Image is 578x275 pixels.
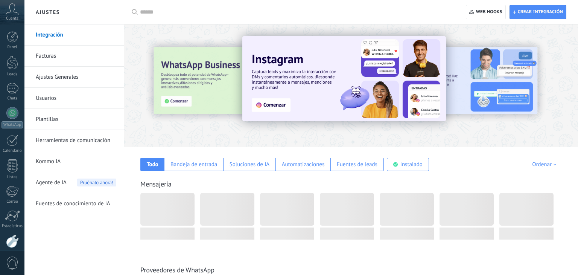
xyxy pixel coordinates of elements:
div: Chats [2,96,23,101]
div: Automatizaciones [282,161,325,168]
img: Slide 2 [377,47,537,114]
div: Listas [2,175,23,180]
li: Facturas [24,46,124,67]
li: Ajustes Generales [24,67,124,88]
div: Ordenar [532,161,559,168]
a: Herramientas de comunicación [36,130,116,151]
li: Integración [24,24,124,46]
a: Usuarios [36,88,116,109]
span: Pruébalo ahora! [77,179,116,186]
li: Usuarios [24,88,124,109]
a: Fuentes de conocimiento de IA [36,193,116,214]
li: Plantillas [24,109,124,130]
span: Web hooks [476,9,502,15]
img: Slide 1 [242,36,446,121]
span: Crear integración [518,9,563,15]
span: Agente de IA [36,172,67,193]
div: Instalado [400,161,423,168]
div: Fuentes de leads [337,161,377,168]
a: Mensajería [140,180,172,188]
div: Panel [2,45,23,50]
a: Ajustes Generales [36,67,116,88]
div: Bandeja de entrada [170,161,217,168]
a: Facturas [36,46,116,67]
div: Calendario [2,148,23,153]
a: Proveedores de WhatsApp [140,266,214,274]
li: Fuentes de conocimiento de IA [24,193,124,214]
a: Kommo IA [36,151,116,172]
div: Todo [147,161,158,168]
span: Cuenta [6,16,18,21]
li: Agente de IA [24,172,124,193]
div: Leads [2,72,23,77]
a: Integración [36,24,116,46]
div: Estadísticas [2,224,23,229]
div: Soluciones de IA [230,161,269,168]
button: Web hooks [466,5,505,19]
a: Agente de IA Pruébalo ahora! [36,172,116,193]
div: Correo [2,199,23,204]
li: Kommo IA [24,151,124,172]
li: Herramientas de comunicación [24,130,124,151]
div: WhatsApp [2,121,23,128]
button: Crear integración [510,5,566,19]
a: Plantillas [36,109,116,130]
img: Slide 3 [154,47,314,114]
